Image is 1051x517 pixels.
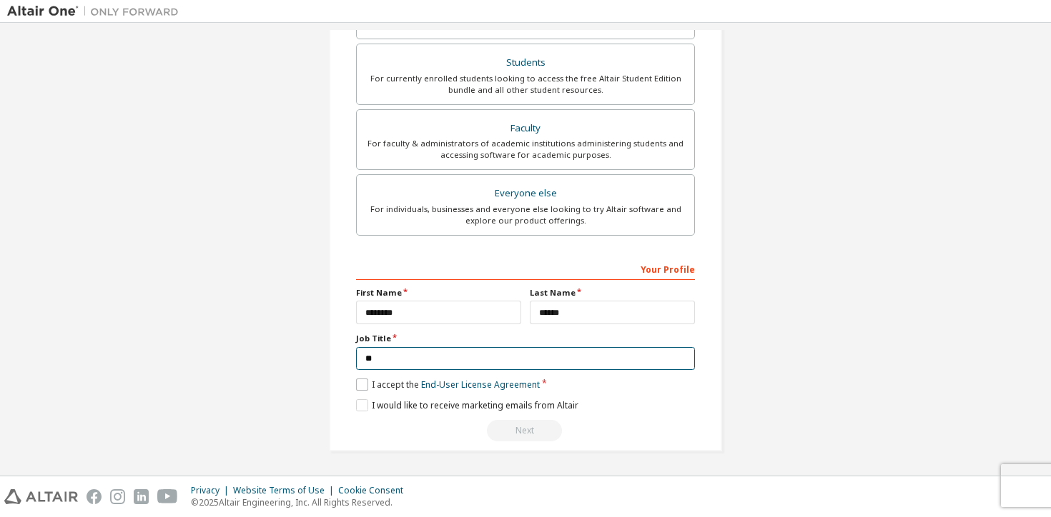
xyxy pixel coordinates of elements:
div: Everyone else [365,184,686,204]
label: First Name [356,287,521,298]
label: I would like to receive marketing emails from Altair [356,399,578,411]
div: Your Profile [356,257,695,280]
div: For faculty & administrators of academic institutions administering students and accessing softwa... [365,138,686,161]
div: Cookie Consent [338,485,412,496]
div: Website Terms of Use [233,485,338,496]
label: I accept the [356,378,540,391]
img: altair_logo.svg [4,489,78,504]
label: Job Title [356,333,695,344]
img: facebook.svg [87,489,102,504]
img: instagram.svg [110,489,125,504]
label: Last Name [530,287,695,298]
p: © 2025 Altair Engineering, Inc. All Rights Reserved. [191,496,412,508]
img: linkedin.svg [134,489,149,504]
div: Faculty [365,119,686,139]
div: Students [365,53,686,73]
div: Read and acccept EULA to continue [356,420,695,441]
div: For currently enrolled students looking to access the free Altair Student Edition bundle and all ... [365,73,686,96]
div: For individuals, businesses and everyone else looking to try Altair software and explore our prod... [365,204,686,226]
div: Privacy [191,485,233,496]
img: Altair One [7,4,186,19]
a: End-User License Agreement [421,378,540,391]
img: youtube.svg [157,489,178,504]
